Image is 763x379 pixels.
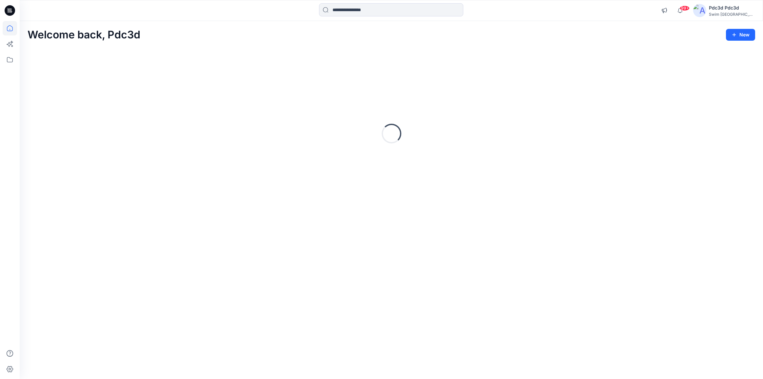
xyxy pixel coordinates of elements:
[693,4,706,17] img: avatar
[28,29,140,41] h2: Welcome back, Pdc3d
[680,6,690,11] span: 99+
[709,4,755,12] div: Pdc3d Pdc3d
[709,12,755,17] div: Swim [GEOGRAPHIC_DATA]
[726,29,755,41] button: New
